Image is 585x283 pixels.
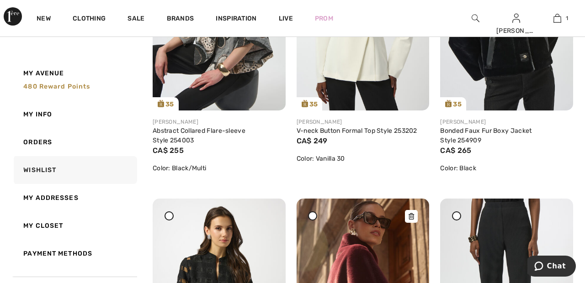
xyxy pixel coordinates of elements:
span: CA$ 255 [153,146,184,155]
iframe: Opens a widget where you can chat to one of our agents [527,256,576,278]
a: My Closet [12,212,137,240]
span: CA$ 265 [440,146,471,155]
a: Brands [167,15,194,24]
img: My Info [512,13,520,24]
a: Orders [12,128,137,156]
a: V-neck Button Formal Top Style 253202 [297,127,417,135]
span: CA$ 249 [297,136,328,145]
div: Color: Vanilla 30 [297,154,430,163]
div: [PERSON_NAME] [440,118,573,126]
div: [PERSON_NAME] [153,118,286,126]
span: 480 Reward points [23,83,90,90]
img: 1ère Avenue [4,7,22,26]
div: Color: Black [440,163,573,173]
a: My Addresses [12,184,137,212]
span: 1 [566,14,568,22]
a: Sale [128,15,144,24]
span: Inspiration [216,15,256,24]
a: Abstract Collared Flare-sleeve Style 254003 [153,127,245,144]
img: search the website [472,13,479,24]
a: Wishlist [12,156,137,184]
a: New [37,15,51,24]
div: Color: Black/Multi [153,163,286,173]
a: Live [279,14,293,23]
a: 1 [537,13,577,24]
a: Payment Methods [12,240,137,267]
a: Clothing [73,15,106,24]
div: [PERSON_NAME] [297,118,430,126]
div: [PERSON_NAME] [496,26,537,36]
a: Sign In [512,14,520,22]
img: My Bag [553,13,561,24]
span: My Avenue [23,68,64,78]
a: Bonded Faux Fur Boxy Jacket Style 254909 [440,127,532,144]
a: My Info [12,100,137,128]
a: Prom [315,14,333,23]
